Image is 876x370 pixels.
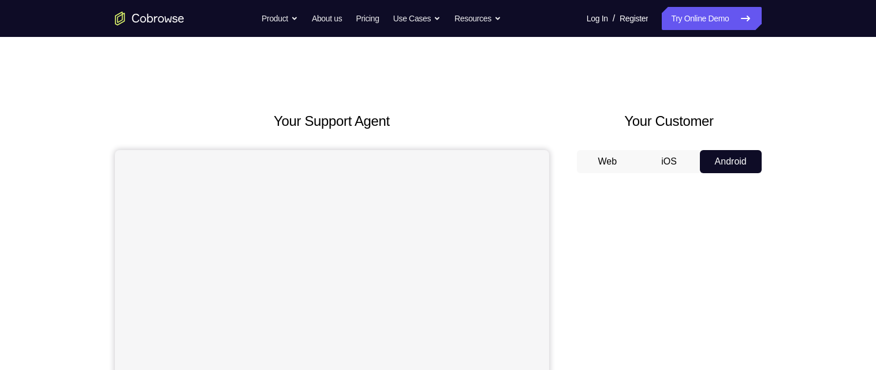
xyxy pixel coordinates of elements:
span: / [613,12,615,25]
button: Use Cases [393,7,441,30]
button: Web [577,150,639,173]
a: About us [312,7,342,30]
h2: Your Support Agent [115,111,549,132]
button: Android [700,150,762,173]
a: Log In [587,7,608,30]
a: Go to the home page [115,12,184,25]
button: Product [262,7,298,30]
a: Register [620,7,648,30]
h2: Your Customer [577,111,762,132]
a: Try Online Demo [662,7,761,30]
button: iOS [638,150,700,173]
button: Resources [454,7,501,30]
a: Pricing [356,7,379,30]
